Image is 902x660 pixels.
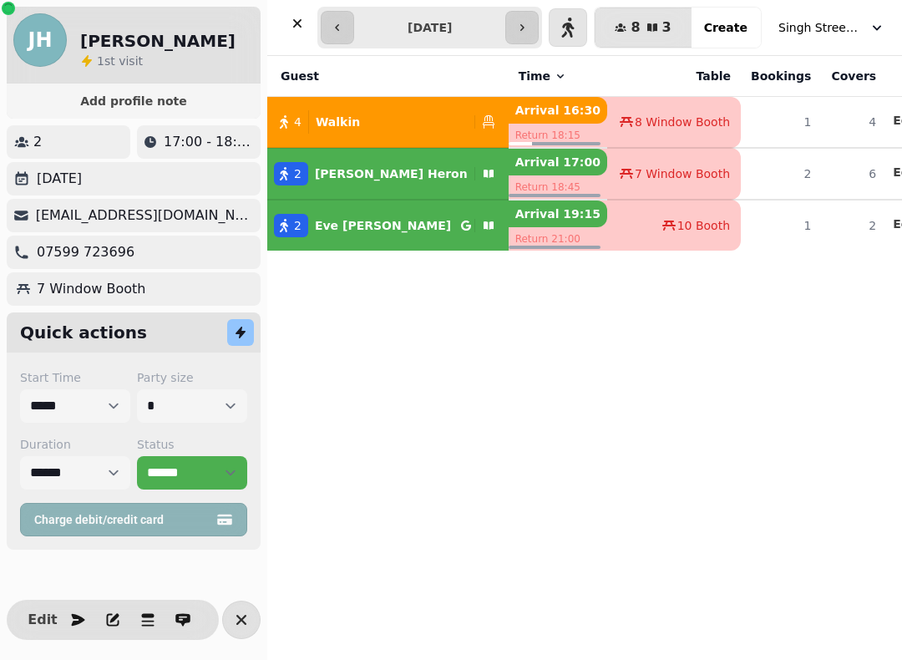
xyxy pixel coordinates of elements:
[691,8,761,48] button: Create
[821,148,886,200] td: 6
[509,124,607,147] p: Return 18:15
[33,132,42,152] p: 2
[37,242,134,262] p: 07599 723696
[519,68,550,84] span: Time
[267,56,509,97] th: Guest
[595,8,691,48] button: 83
[137,436,247,453] label: Status
[97,54,104,68] span: 1
[294,114,302,130] span: 4
[315,217,451,234] p: Eve [PERSON_NAME]
[741,200,821,251] td: 1
[37,279,145,299] p: 7 Window Booth
[662,21,671,34] span: 3
[97,53,143,69] p: visit
[821,200,886,251] td: 2
[267,102,509,142] button: 4Walkin
[778,19,862,36] span: Singh Street Bruntsfield
[34,514,213,525] span: Charge debit/credit card
[104,54,119,68] span: st
[768,13,895,43] button: Singh Street Bruntsfield
[137,369,247,386] label: Party size
[509,97,607,124] p: Arrival 16:30
[635,114,730,130] span: 8 Window Booth
[80,29,236,53] h2: [PERSON_NAME]
[20,321,147,344] h2: Quick actions
[519,68,567,84] button: Time
[741,148,821,200] td: 2
[26,603,59,637] button: Edit
[33,613,53,627] span: Edit
[741,97,821,149] td: 1
[294,165,302,182] span: 2
[164,132,254,152] p: 17:00 - 18:45
[27,95,241,107] span: Add profile note
[267,154,509,194] button: 2[PERSON_NAME] Heron
[635,165,730,182] span: 7 Window Booth
[267,206,509,246] button: 2Eve [PERSON_NAME]
[509,149,607,175] p: Arrival 17:00
[607,56,741,97] th: Table
[20,503,247,536] button: Charge debit/credit card
[704,22,747,33] span: Create
[20,369,130,386] label: Start Time
[315,165,468,182] p: [PERSON_NAME] Heron
[821,56,886,97] th: Covers
[509,227,607,251] p: Return 21:00
[631,21,640,34] span: 8
[37,169,82,189] p: [DATE]
[677,217,730,234] span: 10 Booth
[821,97,886,149] td: 4
[13,90,254,112] button: Add profile note
[20,436,130,453] label: Duration
[28,30,52,50] span: JH
[741,56,821,97] th: Bookings
[294,217,302,234] span: 2
[509,175,607,199] p: Return 18:45
[316,114,360,130] p: Walkin
[509,201,607,227] p: Arrival 19:15
[36,206,254,226] p: [EMAIL_ADDRESS][DOMAIN_NAME]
